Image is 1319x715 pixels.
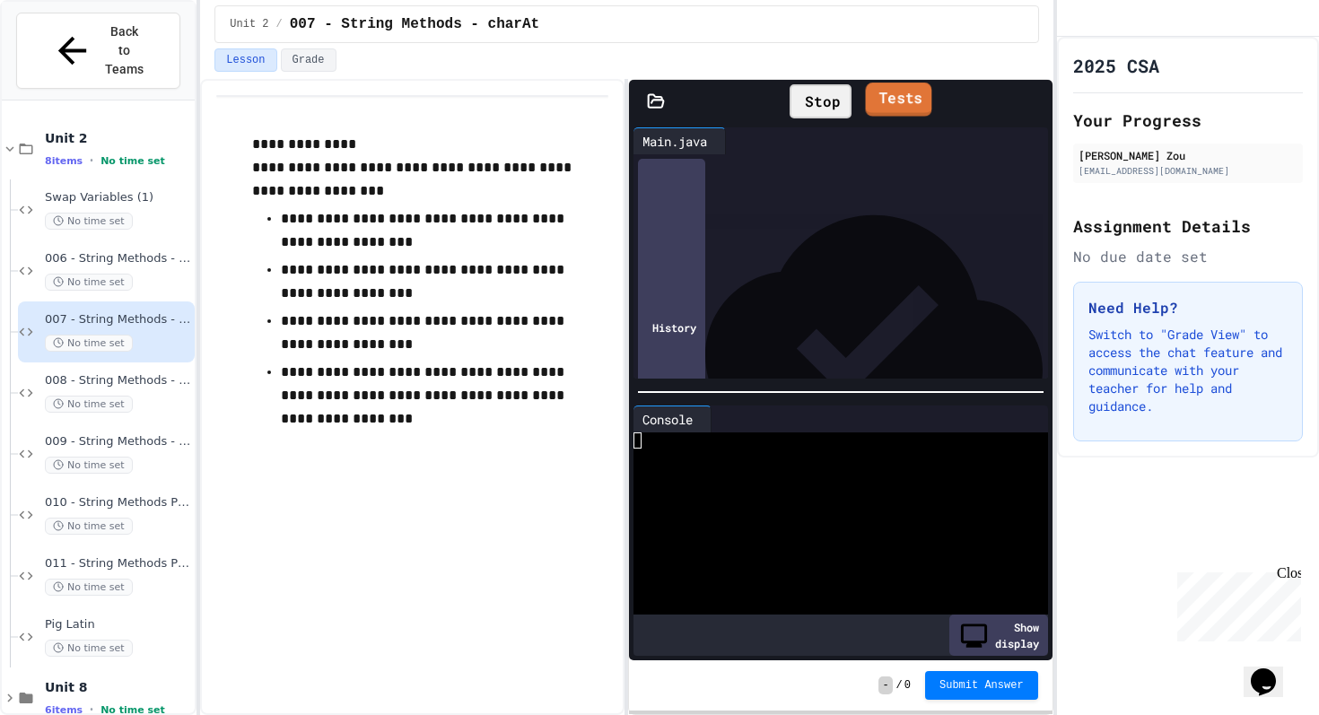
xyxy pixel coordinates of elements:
[100,155,165,167] span: No time set
[45,213,133,230] span: No time set
[90,153,93,168] span: •
[1073,214,1303,239] h2: Assignment Details
[214,48,276,72] button: Lesson
[1073,246,1303,267] div: No due date set
[878,676,892,694] span: -
[949,615,1048,656] div: Show display
[1079,164,1297,178] div: [EMAIL_ADDRESS][DOMAIN_NAME]
[1073,108,1303,133] h2: Your Progress
[45,396,133,413] span: No time set
[7,7,124,114] div: Chat with us now!Close
[45,495,191,510] span: 010 - String Methods Practice 1
[1170,565,1301,641] iframe: chat widget
[45,155,83,167] span: 8 items
[904,678,911,693] span: 0
[290,13,539,35] span: 007 - String Methods - charAt
[633,410,702,429] div: Console
[45,556,191,571] span: 011 - String Methods Practice 2
[45,373,191,388] span: 008 - String Methods - indexOf
[45,312,191,327] span: 007 - String Methods - charAt
[638,159,705,496] div: History
[230,17,268,31] span: Unit 2
[1073,53,1159,78] h1: 2025 CSA
[45,617,191,632] span: Pig Latin
[896,678,903,693] span: /
[45,579,133,596] span: No time set
[45,457,133,474] span: No time set
[45,335,133,352] span: No time set
[790,84,852,118] div: Stop
[633,132,716,151] div: Main.java
[1079,147,1297,163] div: [PERSON_NAME] Zou
[45,130,191,146] span: Unit 2
[16,13,180,89] button: Back to Teams
[45,274,133,291] span: No time set
[1088,297,1288,318] h3: Need Help?
[633,127,726,154] div: Main.java
[281,48,336,72] button: Grade
[45,190,191,205] span: Swap Variables (1)
[925,671,1038,700] button: Submit Answer
[45,640,133,657] span: No time set
[45,518,133,535] span: No time set
[866,83,932,117] a: Tests
[45,434,191,449] span: 009 - String Methods - substring
[1244,643,1301,697] iframe: chat widget
[276,17,283,31] span: /
[104,22,146,79] span: Back to Teams
[45,251,191,266] span: 006 - String Methods - Length
[45,679,191,695] span: Unit 8
[939,678,1024,693] span: Submit Answer
[633,405,712,432] div: Console
[1088,326,1288,415] p: Switch to "Grade View" to access the chat feature and communicate with your teacher for help and ...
